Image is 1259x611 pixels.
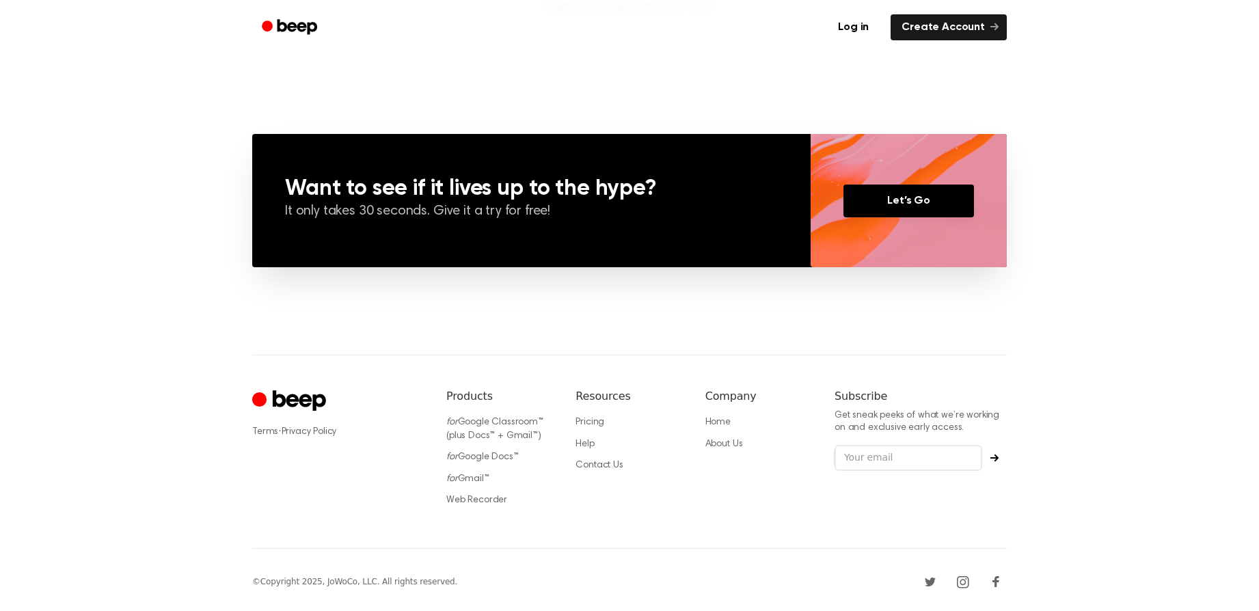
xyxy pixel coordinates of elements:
a: Help [576,439,594,449]
h6: Resources [576,388,683,405]
a: forGoogle Classroom™ (plus Docs™ + Gmail™) [446,418,543,441]
a: Home [705,418,731,427]
a: Instagram [952,571,974,593]
p: It only takes 30 seconds. Give it a try for free! [285,202,778,221]
a: Beep [252,14,329,41]
h6: Company [705,388,813,405]
input: Your email [835,445,982,471]
p: Get sneak peeks of what we’re working on and exclusive early access. [835,410,1007,434]
a: forGoogle Docs™ [446,452,519,462]
div: · [252,425,424,439]
a: Facebook [985,571,1007,593]
a: Pricing [576,418,604,427]
a: Let’s Go [843,185,974,217]
h6: Subscribe [835,388,1007,405]
div: © Copyright 2025, JoWoCo, LLC. All rights reserved. [252,575,457,588]
h3: Want to see if it lives up to the hype? [285,178,778,200]
a: Cruip [252,388,329,415]
a: Create Account [891,14,1007,40]
a: Log in [824,12,882,43]
i: for [446,452,458,462]
a: Privacy Policy [282,427,337,437]
a: Contact Us [576,461,623,470]
h6: Products [446,388,554,405]
a: forGmail™ [446,474,489,484]
a: About Us [705,439,743,449]
i: for [446,474,458,484]
a: Twitter [919,571,941,593]
a: Terms [252,427,278,437]
a: Web Recorder [446,495,507,505]
button: Subscribe [982,454,1007,462]
i: for [446,418,458,427]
